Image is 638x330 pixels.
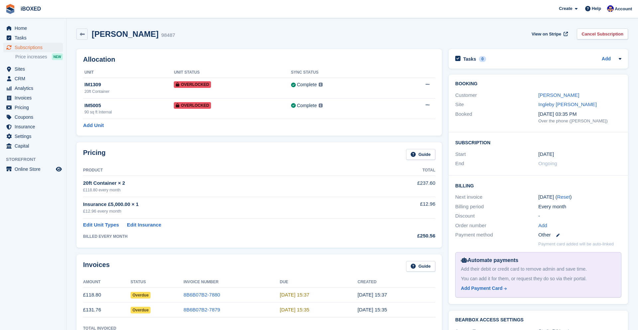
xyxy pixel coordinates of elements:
div: You can add it for them, or request they do so via their portal. [461,275,616,282]
span: Home [15,24,54,33]
span: Account [615,6,632,12]
div: Add Payment Card [461,285,502,292]
a: menu [3,122,63,131]
h2: [PERSON_NAME] [92,30,159,38]
span: Invoices [15,93,54,102]
th: Invoice Number [183,277,280,288]
div: Payment method [455,231,538,239]
a: menu [3,103,63,112]
span: Ongoing [538,161,557,166]
div: Automate payments [461,256,616,264]
div: Next invoice [455,193,538,201]
a: Price increases NEW [15,53,63,60]
span: View on Stripe [532,31,561,37]
span: Overdue [131,307,151,313]
span: Coupons [15,112,54,122]
th: Amount [83,277,131,288]
a: Cancel Subscription [577,29,628,39]
span: Create [559,5,572,12]
time: 2025-07-28 14:35:27 UTC [358,307,387,312]
span: Sites [15,64,54,74]
th: Sync Status [291,67,391,78]
div: £12.96 every month [83,208,370,215]
a: Ingleby [PERSON_NAME] [538,101,597,107]
div: 20ft Container [84,89,174,95]
a: menu [3,74,63,83]
span: Settings [15,132,54,141]
div: Add their debit or credit card to remove admin and save time. [461,266,616,273]
h2: Invoices [83,261,110,272]
img: stora-icon-8386f47178a22dfd0bd8f6a31ec36ba5ce8667c1dd55bd0f319d3a0aa187defe.svg [5,4,15,14]
h2: Tasks [463,56,476,62]
th: Total [370,165,435,176]
div: [DATE] ( ) [538,193,621,201]
img: Noor Rashid [607,5,614,12]
a: menu [3,33,63,42]
time: 2025-07-28 14:37:57 UTC [358,292,387,297]
time: 2025-07-29 14:35:26 UTC [280,307,309,312]
div: 90 sq ft Internal [84,109,174,115]
div: IM1309 [84,81,174,89]
a: menu [3,132,63,141]
span: Tasks [15,33,54,42]
span: Storefront [6,156,66,163]
div: NEW [52,53,63,60]
div: Booked [455,110,538,124]
div: 0 [479,56,486,62]
a: Preview store [55,165,63,173]
div: Complete [297,81,317,88]
div: Complete [297,102,317,109]
div: Order number [455,222,538,230]
span: Online Store [15,165,54,174]
img: icon-info-grey-7440780725fd019a000dd9b08b2336e03edf1995a4989e88bcd33f0948082b44.svg [319,83,323,87]
h2: BearBox Access Settings [455,317,621,323]
div: 98487 [161,32,175,39]
span: Analytics [15,84,54,93]
span: Overlocked [174,81,211,88]
p: Payment card added will be auto-linked [538,241,614,247]
img: icon-info-grey-7440780725fd019a000dd9b08b2336e03edf1995a4989e88bcd33f0948082b44.svg [319,103,323,107]
div: IM5005 [84,102,174,109]
div: End [455,160,538,167]
a: iBOXED [18,3,44,14]
a: Edit Unit Types [83,221,119,229]
div: - [538,212,621,220]
time: 2025-07-27 23:00:00 UTC [538,151,554,158]
span: CRM [15,74,54,83]
a: Reset [557,194,570,200]
a: View on Stripe [529,29,569,39]
td: £131.76 [83,302,131,317]
td: £118.80 [83,288,131,302]
div: £118.80 every month [83,187,370,193]
th: Product [83,165,370,176]
th: Status [131,277,184,288]
span: Overdue [131,292,151,298]
span: Price increases [15,54,47,60]
div: Discount [455,212,538,220]
a: menu [3,112,63,122]
span: Subscriptions [15,43,54,52]
div: Every month [538,203,621,211]
a: menu [3,24,63,33]
h2: Booking [455,81,621,87]
a: menu [3,64,63,74]
a: 8B6B07B2-7879 [183,307,220,312]
h2: Billing [455,182,621,189]
a: Add Unit [83,122,104,129]
a: menu [3,165,63,174]
div: Start [455,151,538,158]
a: menu [3,93,63,102]
a: Guide [406,261,435,272]
a: 8B6B07B2-7880 [183,292,220,297]
a: Edit Insurance [127,221,161,229]
div: 20ft Container × 2 [83,179,370,187]
a: [PERSON_NAME] [538,92,579,98]
div: Other [538,231,621,239]
a: Guide [406,149,435,160]
td: £237.60 [370,176,435,197]
span: Capital [15,141,54,151]
th: Unit Status [174,67,291,78]
th: Due [280,277,358,288]
th: Created [358,277,435,288]
div: £250.56 [370,232,435,240]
